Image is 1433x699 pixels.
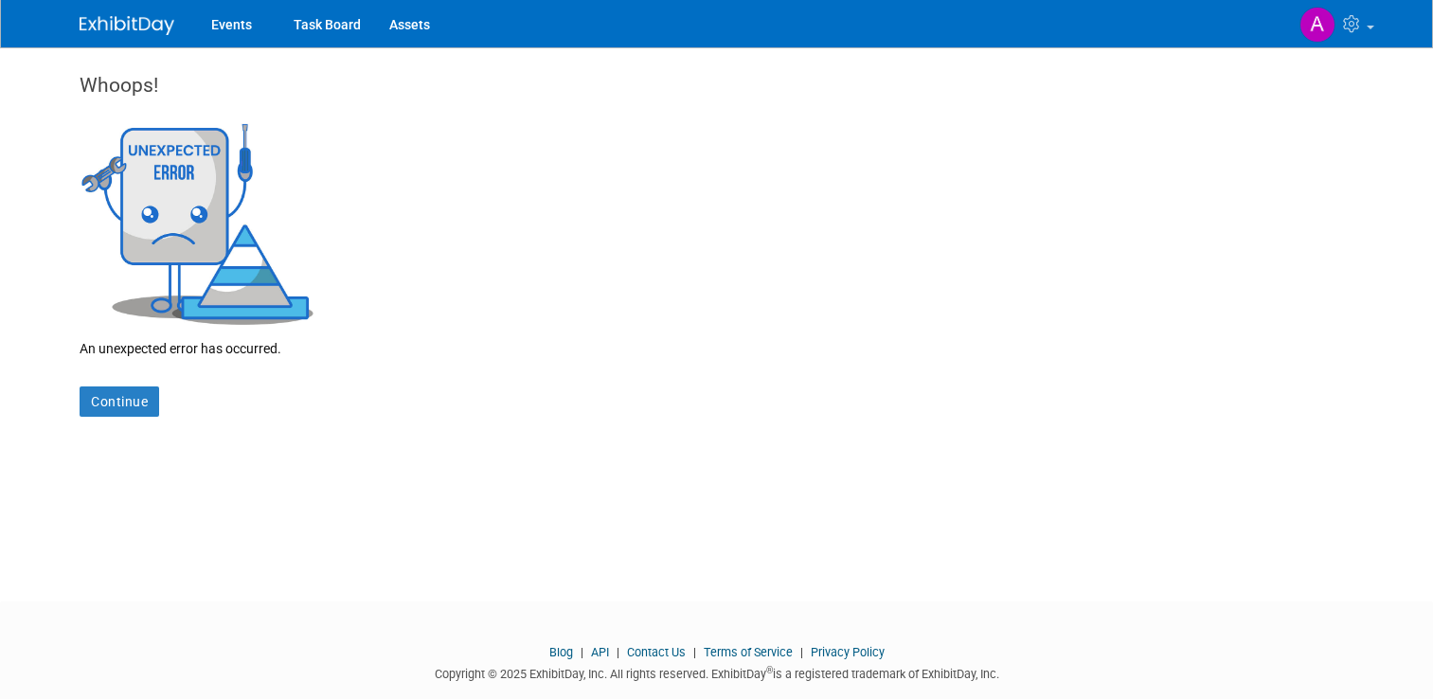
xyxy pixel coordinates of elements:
a: Blog [549,645,573,659]
span: | [796,645,808,659]
span: | [689,645,701,659]
span: | [612,645,624,659]
a: API [591,645,609,659]
a: Contact Us [627,645,686,659]
span: | [576,645,588,659]
div: Whoops! [80,71,1353,118]
img: Unexpected Error [80,118,316,325]
sup: ® [766,665,773,675]
a: Continue [80,386,159,417]
img: ExhibitDay [80,16,174,35]
a: Terms of Service [704,645,793,659]
div: An unexpected error has occurred. [80,325,1353,358]
img: Anna-Marie Lance [1299,7,1335,43]
a: Privacy Policy [811,645,885,659]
